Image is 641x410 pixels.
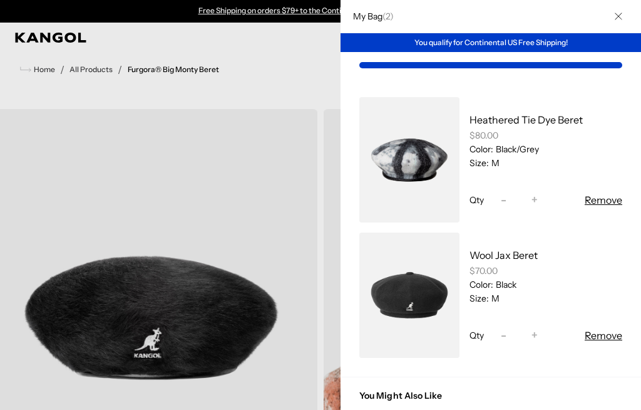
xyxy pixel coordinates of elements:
[489,157,500,169] dd: M
[469,293,489,304] dt: Size:
[501,327,506,344] span: -
[585,192,622,208] button: Remove Heathered Tie Dye Beret - Black/Grey / M
[531,327,538,344] span: +
[382,11,394,22] span: ( )
[341,33,641,52] div: You qualify for Continental US Free Shipping!
[469,265,622,276] div: $70.00
[469,330,484,341] span: Qty
[513,192,525,208] input: Quantity for Heathered Tie Dye Beret
[469,130,622,141] div: $80.00
[494,328,513,343] button: -
[469,194,484,206] span: Qty
[469,249,538,261] a: Wool Jax Beret
[493,144,539,155] dd: Black/Grey
[493,279,516,290] dd: Black
[469,144,493,155] dt: Color:
[525,328,544,343] button: +
[525,192,544,208] button: +
[494,192,513,208] button: -
[469,157,489,169] dt: Size:
[386,11,390,22] span: 2
[513,328,525,343] input: Quantity for Wool Jax Beret
[347,11,394,22] h2: My Bag
[469,113,583,126] a: Heathered Tie Dye Beret
[501,192,506,209] span: -
[469,279,493,290] dt: Color:
[531,192,538,209] span: +
[585,328,622,343] button: Remove Wool Jax Beret - Black / M
[489,293,500,304] dd: M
